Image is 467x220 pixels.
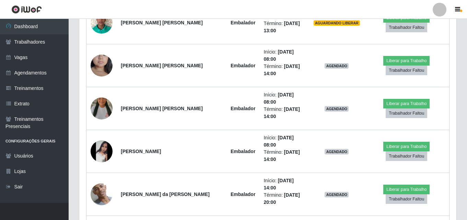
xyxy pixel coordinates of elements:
[383,56,430,66] button: Liberar para Trabalho
[325,106,349,112] span: AGENDADO
[264,49,294,62] time: [DATE] 08:00
[121,106,203,111] strong: [PERSON_NAME] [PERSON_NAME]
[264,92,294,105] time: [DATE] 08:00
[386,194,427,204] button: Trabalhador Faltou
[264,178,294,190] time: [DATE] 14:00
[383,99,430,108] button: Liberar para Trabalho
[121,20,203,25] strong: [PERSON_NAME] [PERSON_NAME]
[386,151,427,161] button: Trabalhador Faltou
[325,149,349,154] span: AGENDADO
[386,108,427,118] button: Trabalhador Faltou
[91,41,113,90] img: 1734548593883.jpeg
[314,20,360,26] span: AGUARDANDO LIBERAR
[231,149,255,154] strong: Embalador
[231,20,255,25] strong: Embalador
[264,20,305,34] li: Término:
[264,135,294,148] time: [DATE] 08:00
[264,48,305,63] li: Início:
[231,63,255,68] strong: Embalador
[91,170,113,219] img: 1703894885814.jpeg
[383,185,430,194] button: Liberar para Trabalho
[264,149,305,163] li: Término:
[325,63,349,69] span: AGENDADO
[264,134,305,149] li: Início:
[231,106,255,111] strong: Embalador
[91,140,113,162] img: 1745859119141.jpeg
[264,106,305,120] li: Término:
[121,63,203,68] strong: [PERSON_NAME] [PERSON_NAME]
[386,66,427,75] button: Trabalhador Faltou
[264,91,305,106] li: Início:
[231,192,255,197] strong: Embalador
[264,63,305,77] li: Término:
[121,149,161,154] strong: [PERSON_NAME]
[325,192,349,197] span: AGENDADO
[264,177,305,192] li: Início:
[264,192,305,206] li: Término:
[383,142,430,151] button: Liberar para Trabalho
[91,8,113,37] img: 1750010354440.jpeg
[386,23,427,32] button: Trabalhador Faltou
[121,192,210,197] strong: [PERSON_NAME] da [PERSON_NAME]
[91,89,113,128] img: 1744320952453.jpeg
[11,5,42,14] img: CoreUI Logo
